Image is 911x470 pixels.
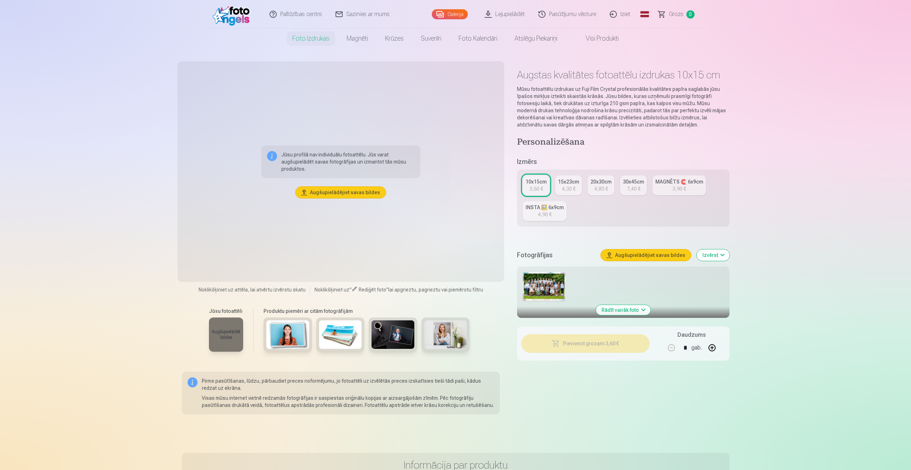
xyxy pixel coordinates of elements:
[338,29,377,48] a: Magnēti
[517,68,729,81] h1: Augstas kvalitātes fotoattēlu izdrukas 10x15 cm
[669,10,684,19] span: Grozs
[386,287,388,293] span: "
[526,204,564,211] div: INSTA 🖼️ 6x9cm
[523,175,549,195] a: 10x15cm3,60 €
[558,178,579,185] div: 15x23cm
[691,339,702,356] div: gab.
[202,377,495,392] p: Pirms pasūtīšanas, lūdzu, pārbaudiet preces noformējumu, jo fotoattēli uz izvēlētās preces izskat...
[627,185,640,192] div: 7,40 €
[377,29,412,48] a: Krūzes
[202,394,495,409] p: Visas mūsu internet vietnē redzamās fotogrāfijas ir saspiestas oriģinālu kopijas ar aizsargājošām...
[261,145,420,178] div: Jūsu profilā nav individuālu fotoattēlu. Jūs varat augšupielādēt savas fotogrāfijas un izmantot t...
[677,331,706,339] h5: Daudzums
[213,3,254,26] img: /fa3
[620,175,647,195] a: 30x45cm7,40 €
[590,178,611,185] div: 20x30cm
[601,249,691,261] button: Augšupielādējiet savas bildes
[655,178,703,185] div: MAGNĒTS 🧲 6x9cm
[517,157,729,167] h5: Izmērs
[506,29,566,48] a: Atslēgu piekariņi
[594,185,608,192] div: 4,80 €
[199,286,306,293] span: Noklikšķiniet uz attēla, lai atvērtu izvērstu skatu
[314,287,349,293] span: Noklikšķiniet uz
[209,308,243,315] h6: Jūsu fotoattēli
[450,29,506,48] a: Foto kalendāri
[296,187,386,198] button: Augšupielādējiet savas bildes
[517,86,729,128] p: Mūsu fotoattēlu izdrukas uz Fuji Film Crystal profesionālās kvalitātes papīra saglabās jūsu īpašo...
[526,178,547,185] div: 10x15cm
[517,250,595,260] h5: Fotogrāfijas
[686,10,695,19] span: 0
[284,29,338,48] a: Foto izdrukas
[555,175,582,195] a: 15x23cm4,30 €
[652,175,706,195] a: MAGNĒTS 🧲 6x9cm3,90 €
[672,185,686,192] div: 3,90 €
[212,320,240,349] div: Augšupielādēt bildes
[562,185,575,192] div: 4,30 €
[596,305,650,315] button: Rādīt vairāk foto
[261,308,472,315] h6: Produktu piemēri ar citām fotogrāfijām
[538,211,552,218] div: 4,90 €
[588,175,614,195] a: 20x30cm4,80 €
[432,9,468,19] a: Galerija
[349,287,352,293] span: "
[517,137,729,148] h4: Personalizēšana
[521,334,649,353] button: Pievienot grozam:3,60 €
[623,178,644,185] div: 30x45cm
[359,287,386,293] span: Rediģēt foto
[697,249,730,261] button: Izvērst
[412,29,450,48] a: Suvenīri
[523,201,567,221] a: INSTA 🖼️ 6x9cm4,90 €
[529,185,543,192] div: 3,60 €
[388,287,483,293] span: lai apgrieztu, pagrieztu vai piemērotu filtru
[566,29,627,48] a: Visi produkti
